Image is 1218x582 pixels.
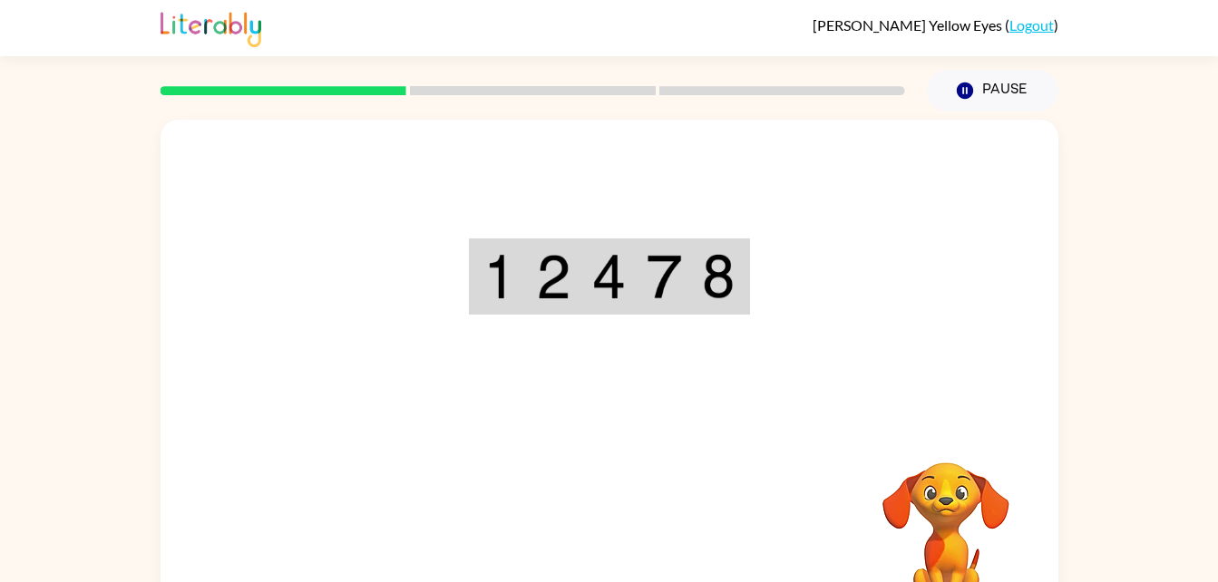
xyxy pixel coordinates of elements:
a: Logout [1009,16,1054,34]
img: Literably [161,7,261,47]
img: 2 [536,254,570,299]
img: 1 [483,254,516,299]
button: Pause [927,70,1058,112]
img: 7 [647,254,681,299]
span: [PERSON_NAME] Yellow Eyes [813,16,1005,34]
img: 8 [702,254,735,299]
div: ( ) [813,16,1058,34]
img: 4 [591,254,626,299]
